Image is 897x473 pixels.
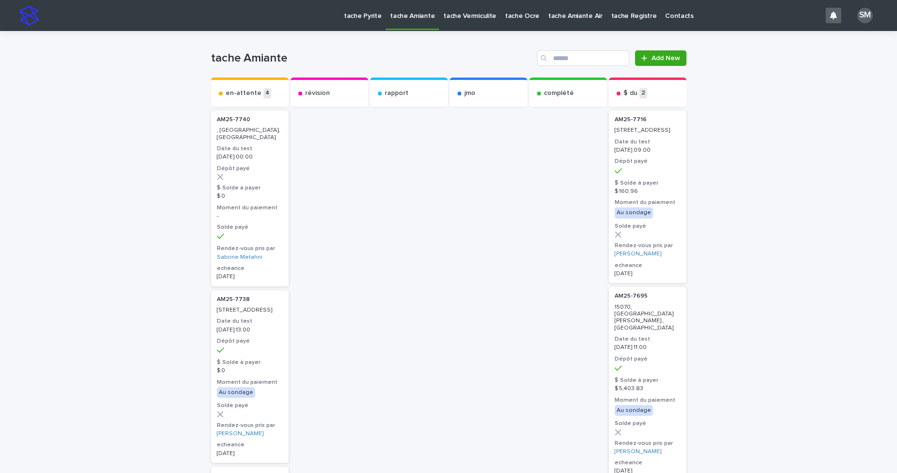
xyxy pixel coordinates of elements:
[263,88,271,98] p: 4
[615,158,681,165] h3: Dépôt payé
[615,420,681,427] h3: Solde payé
[544,89,574,97] p: complété
[217,193,283,200] p: $ 0
[305,89,330,97] p: révision
[615,222,681,230] h3: Solde payé
[615,147,681,154] p: [DATE] 09:00
[217,317,283,325] h3: Date du test
[217,127,283,141] p: , [GEOGRAPHIC_DATA], [GEOGRAPHIC_DATA]
[615,199,681,206] h3: Moment du paiement
[615,116,681,123] p: AM25-7716
[615,270,681,277] p: [DATE]
[211,110,289,286] a: AM25-7740 , [GEOGRAPHIC_DATA], [GEOGRAPHIC_DATA]Date du test[DATE] 00:00Dépôt payé$ Solde à payer...
[615,396,681,404] h3: Moment du paiement
[217,367,283,374] p: $ 0
[609,110,686,283] a: AM25-7716 [STREET_ADDRESS]Date du test[DATE] 09:00Dépôt payé$ Solde à payer$ 160.96Moment du paie...
[615,188,681,195] p: $ 160.96
[217,450,283,457] p: [DATE]
[615,262,681,269] h3: echeance
[857,8,873,23] div: SM
[217,359,283,366] h3: $ Solde à payer
[211,51,534,65] h1: tache Amiante
[615,207,653,218] div: Au sondage
[217,154,283,160] p: [DATE] 00:00
[615,459,681,467] h3: echeance
[217,273,283,280] p: [DATE]
[217,245,283,252] h3: Rendez-vous pris par
[615,304,681,332] p: 15070, [GEOGRAPHIC_DATA][PERSON_NAME] , [GEOGRAPHIC_DATA]
[615,335,681,343] h3: Date du test
[217,441,283,449] h3: echeance
[217,116,283,123] p: AM25-7740
[217,422,283,429] h3: Rendez-vous pris par
[217,327,283,333] p: [DATE] 13:00
[217,296,283,303] p: AM25-7738
[217,378,283,386] h3: Moment du paiement
[615,405,653,416] div: Au sondage
[217,213,283,220] p: -
[211,290,289,463] a: AM25-7738 [STREET_ADDRESS]Date du test[DATE] 13:00Dépôt payé$ Solde à payer$ 0Moment du paiementA...
[615,179,681,187] h3: $ Solde à payer
[615,251,661,257] a: [PERSON_NAME]
[615,344,681,351] p: [DATE] 11:00
[635,50,686,66] a: Add New
[615,355,681,363] h3: Dépôt payé
[217,204,283,212] h3: Moment du paiement
[19,6,39,25] img: stacker-logo-s-only.png
[615,293,681,300] p: AM25-7695
[217,184,283,192] h3: $ Solde à payer
[615,448,661,455] a: [PERSON_NAME]
[217,145,283,153] h3: Date du test
[217,254,262,261] a: Sabrine Metahni
[652,55,680,62] span: Add New
[217,307,283,314] p: [STREET_ADDRESS]
[537,50,629,66] input: Search
[217,165,283,173] h3: Dépôt payé
[639,88,647,98] p: 2
[385,89,408,97] p: rapport
[226,89,261,97] p: en-attente
[464,89,475,97] p: jmo
[615,377,681,384] h3: $ Solde à payer
[615,440,681,447] h3: Rendez-vous pris par
[623,89,637,97] p: $ du
[217,223,283,231] h3: Solde payé
[217,265,283,272] h3: echeance
[615,242,681,250] h3: Rendez-vous pris par
[615,127,681,134] p: [STREET_ADDRESS]
[217,402,283,410] h3: Solde payé
[217,337,283,345] h3: Dépôt payé
[217,387,255,398] div: Au sondage
[615,138,681,146] h3: Date du test
[217,430,263,437] a: [PERSON_NAME]
[615,385,681,392] p: $ 5,403.83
